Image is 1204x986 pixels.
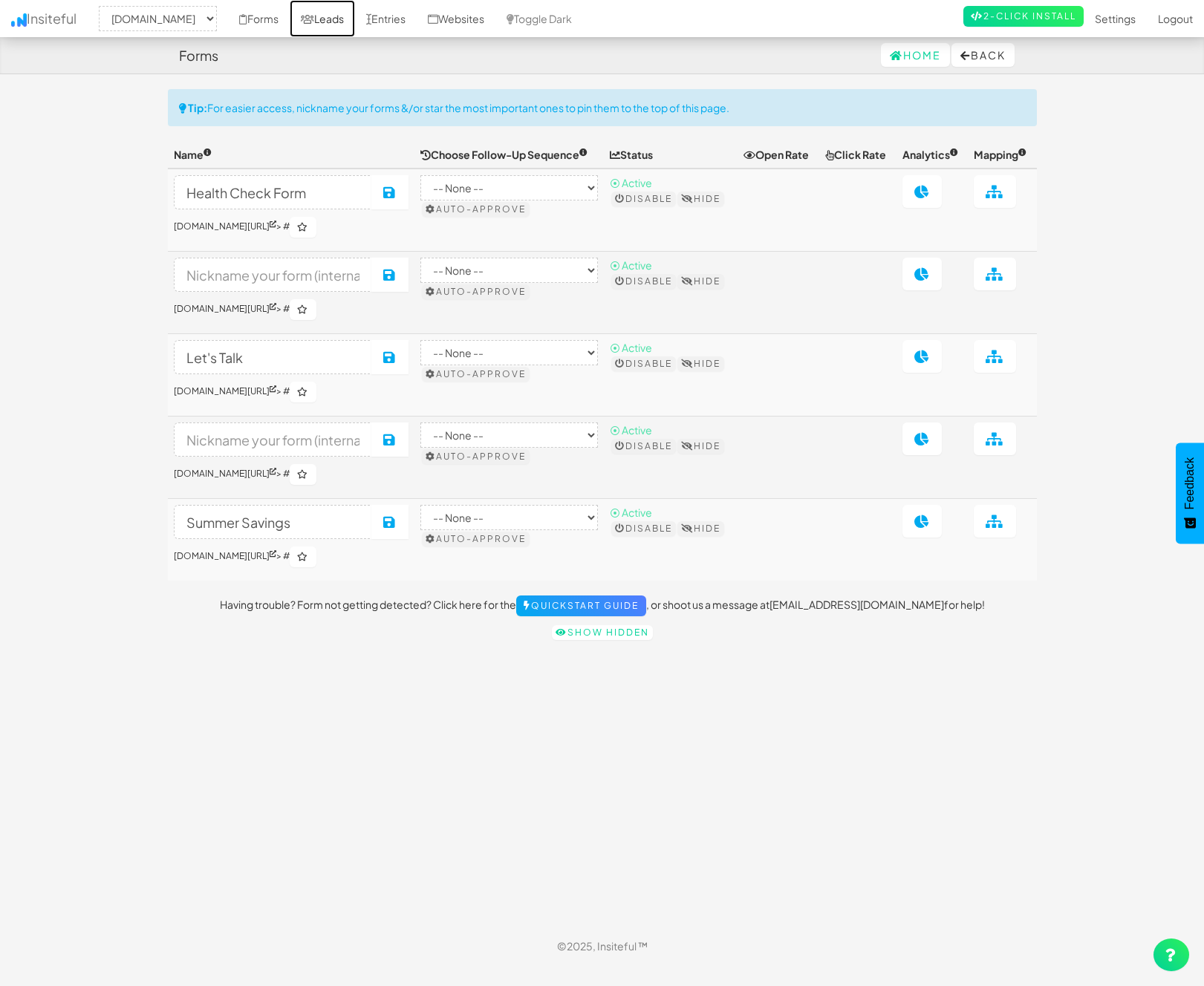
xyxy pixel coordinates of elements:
span: Name [174,148,212,161]
input: Nickname your form (internal use only) [174,340,372,374]
span: ⦿ Active [610,176,652,189]
th: Click Rate [819,141,897,169]
span: Mapping [974,148,1026,161]
button: Auto-approve [422,367,530,382]
button: Auto-approve [422,449,530,464]
h4: Forms [179,48,218,63]
a: [DOMAIN_NAME][URL] [174,385,276,396]
input: Nickname your form (internal use only) [174,422,372,457]
a: [DOMAIN_NAME][URL] [174,303,276,314]
th: Open Rate [738,141,819,169]
button: Disable [611,439,676,454]
span: ⦿ Active [610,258,652,272]
button: Auto-approve [422,202,530,217]
h6: > # [174,217,409,238]
div: For easier access, nickname your forms &/or star the most important ones to pin them to the top o... [168,89,1037,126]
button: Disable [611,274,676,289]
span: Feedback [1183,457,1197,509]
button: Feedback - Show survey [1176,443,1204,543]
a: Show hidden [552,625,653,640]
button: Disable [611,521,676,536]
span: ⦿ Active [610,341,652,354]
h6: > # [174,299,409,320]
h6: > # [174,464,409,485]
span: Choose Follow-Up Sequence [420,148,588,161]
span: ⦿ Active [610,423,652,437]
input: Nickname your form (internal use only) [174,175,372,209]
button: Hide [677,439,724,454]
button: Auto-approve [422,284,530,299]
button: Back [951,43,1015,67]
p: Having trouble? Form not getting detected? Click here for the , or shoot us a message at for help! [168,595,1037,616]
span: ⦿ Active [610,506,652,519]
a: 2-Click Install [963,6,1084,27]
img: icon.png [11,13,27,27]
a: [DOMAIN_NAME][URL] [174,221,276,232]
button: Hide [677,192,724,206]
input: Nickname your form (internal use only) [174,258,372,292]
a: [DOMAIN_NAME][URL] [174,468,276,479]
strong: Tip: [188,101,207,114]
h6: > # [174,382,409,402]
input: Nickname your form (internal use only) [174,505,372,539]
th: Status [604,141,738,169]
button: Hide [677,356,724,371]
button: Hide [677,274,724,289]
a: [DOMAIN_NAME][URL] [174,550,276,561]
button: Disable [611,356,676,371]
a: Quickstart Guide [516,595,646,616]
a: Home [881,43,950,67]
span: Analytics [902,148,958,161]
button: Auto-approve [422,532,530,546]
h6: > # [174,546,409,567]
a: [EMAIL_ADDRESS][DOMAIN_NAME] [769,598,944,611]
button: Disable [611,192,676,206]
button: Hide [677,521,724,536]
